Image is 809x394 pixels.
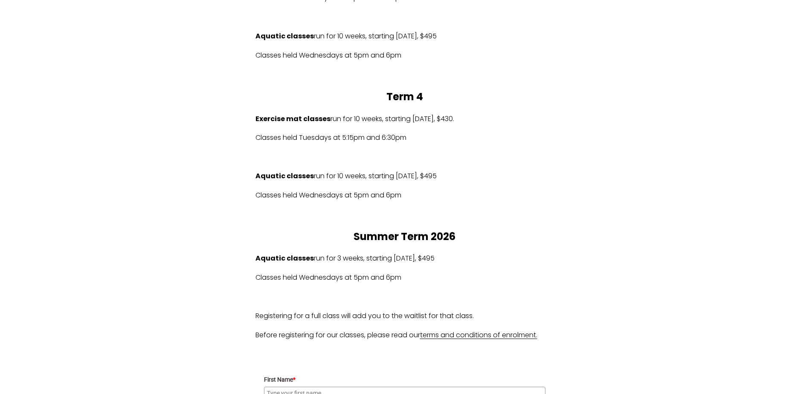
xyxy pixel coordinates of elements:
[354,229,455,243] strong: Summer Term 2026
[255,253,314,263] strong: Aquatic classes
[255,252,554,265] p: run for 3 weeks, starting [DATE], $495
[420,330,537,340] a: terms and conditions of enrolment.
[255,272,554,284] p: Classes held Wednesdays at 5pm and 6pm
[255,329,554,342] p: Before registering for our classes, please read our
[255,30,554,43] p: run for 10 weeks, starting [DATE], $495
[255,310,554,322] p: Registering for a full class will add you to the waitlist for that class.
[255,113,554,125] p: run for 10 weeks, starting [DATE], $430.
[255,132,554,144] p: Classes held Tuesdays at 5:15pm and 6:30pm
[386,90,423,104] strong: Term 4
[255,189,554,202] p: Classes held Wednesdays at 5pm and 6pm
[255,170,554,183] p: run for 10 weeks, starting [DATE], $495
[255,114,331,124] strong: Exercise mat classes
[264,375,545,384] label: First Name
[255,31,314,41] strong: Aquatic classes
[255,49,554,62] p: Classes held Wednesdays at 5pm and 6pm
[255,171,314,181] strong: Aquatic classes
